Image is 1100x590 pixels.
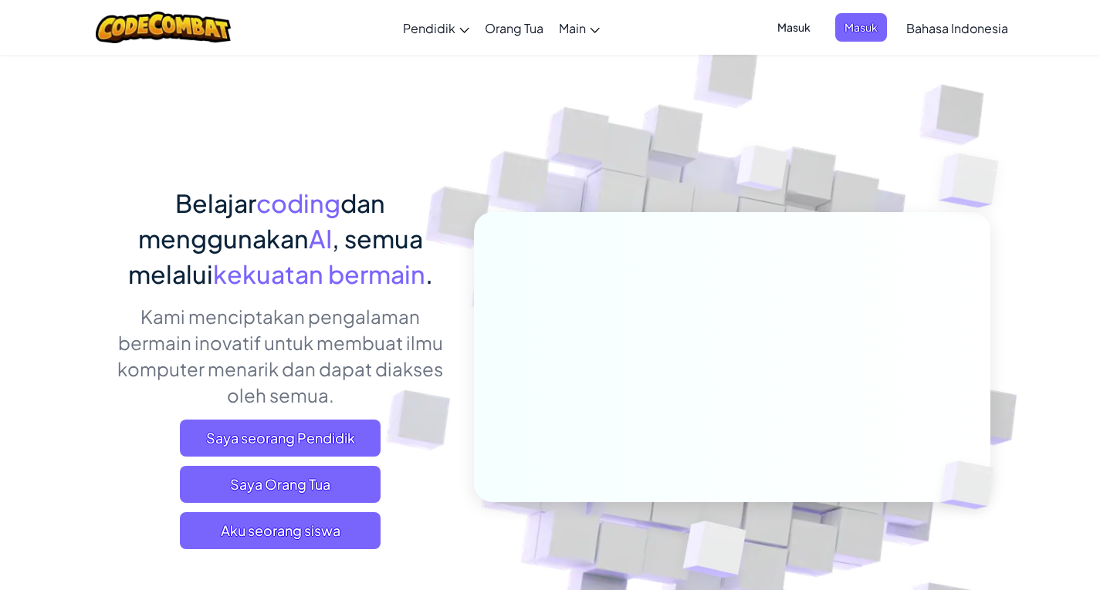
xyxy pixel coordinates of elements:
span: coding [256,187,340,218]
span: kekuatan bermain [213,258,425,289]
a: Saya Orang Tua [180,466,381,503]
button: Masuk [835,13,887,42]
span: Bahasa Indonesia [906,20,1008,36]
img: CodeCombat logo [96,12,231,43]
span: . [425,258,433,289]
span: Pendidik [403,20,455,36]
img: Overlap cubes [707,115,818,230]
span: AI [309,223,332,254]
a: Saya seorang Pendidik [180,420,381,457]
a: Orang Tua [477,7,551,49]
img: Overlap cubes [908,116,1041,246]
p: Kami menciptakan pengalaman bermain inovatif untuk membuat ilmu komputer menarik dan dapat diakse... [110,303,451,408]
span: Belajar [175,187,256,218]
a: Pendidik [395,7,477,49]
a: Bahasa Indonesia [899,7,1016,49]
button: Aku seorang siswa [180,512,381,549]
a: Main [551,7,608,49]
span: Main [559,20,586,36]
button: Masuk [768,13,820,42]
img: Overlap cubes [914,429,1030,541]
